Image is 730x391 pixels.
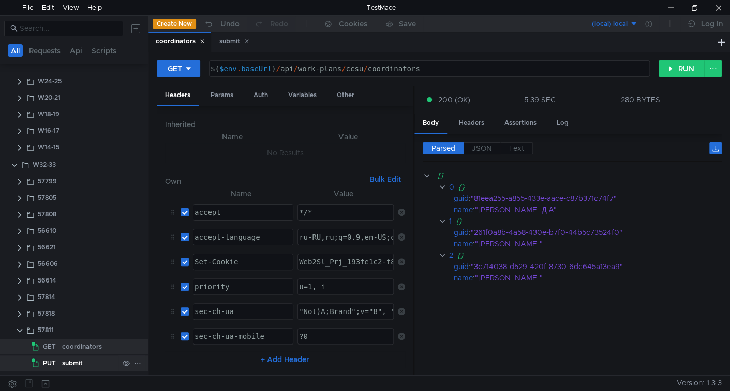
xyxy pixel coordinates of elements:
[475,204,708,215] div: "[PERSON_NAME].Д.А"
[475,272,708,284] div: "[PERSON_NAME]"
[293,187,394,200] th: Value
[449,249,453,261] div: 2
[38,90,61,105] div: W20-21
[457,249,707,261] div: {}
[38,306,55,321] div: 57818
[43,355,56,371] span: PUT
[38,73,62,89] div: W24-25
[329,86,363,105] div: Other
[365,173,405,185] button: Bulk Edit
[257,353,314,366] button: + Add Header
[38,273,56,288] div: 56614
[26,44,64,57] button: Requests
[247,16,295,32] button: Redo
[454,227,722,238] div: :
[471,227,708,238] div: "261f0a8b-4a58-430e-b7f0-44b5c73524f0"
[38,190,56,206] div: 57805
[38,106,59,122] div: W18-19
[33,157,56,173] div: W32-33
[280,86,325,105] div: Variables
[165,175,365,187] h6: Own
[471,193,708,204] div: "81eea255-a855-433e-aace-c87b371c74f7"
[472,144,492,153] span: JSON
[524,95,555,104] div: 5.39 SEC
[245,86,276,105] div: Auth
[291,131,405,143] th: Value
[475,238,708,249] div: "[PERSON_NAME]"
[339,18,367,30] div: Cookies
[454,204,473,215] div: name
[566,15,638,32] button: (local) local
[455,215,707,227] div: {}
[157,60,200,77] button: GET
[451,114,493,133] div: Headers
[20,23,117,34] input: Search...
[454,272,473,284] div: name
[454,193,722,204] div: :
[43,339,56,354] span: GET
[592,19,628,29] div: (local) local
[454,261,469,272] div: guid
[196,16,247,32] button: Undo
[62,339,102,354] div: coordinators
[454,193,469,204] div: guid
[399,20,416,27] div: Save
[471,261,708,272] div: "3c714038-d529-420f-8730-6dc645a13ea9"
[168,63,182,74] div: GET
[454,227,469,238] div: guid
[173,131,291,143] th: Name
[220,18,240,30] div: Undo
[202,86,242,105] div: Params
[8,44,23,57] button: All
[88,44,120,57] button: Scripts
[165,118,405,131] h6: Inherited
[454,204,722,215] div: :
[270,18,288,30] div: Redo
[219,36,249,47] div: submit
[548,114,577,133] div: Log
[509,144,524,153] span: Text
[621,95,660,104] div: 280 BYTES
[38,123,59,138] div: W16-17
[62,355,83,371] div: submit
[156,36,205,47] div: coordinators
[431,144,455,153] span: Parsed
[38,322,54,338] div: 57811
[438,94,470,105] span: 200 (OK)
[659,60,705,77] button: RUN
[454,238,473,249] div: name
[38,223,56,239] div: 56610
[67,44,85,57] button: Api
[701,18,723,30] div: Log In
[454,238,722,249] div: :
[449,215,451,227] div: 1
[38,289,55,305] div: 57814
[677,376,722,390] span: Version: 1.3.3
[496,114,545,133] div: Assertions
[38,207,56,222] div: 57808
[38,139,59,155] div: W14-15
[38,174,57,189] div: 57799
[157,86,199,106] div: Headers
[153,19,196,29] button: Create New
[458,181,707,193] div: {}
[437,170,707,181] div: []
[454,261,722,272] div: :
[454,272,722,284] div: :
[189,187,293,200] th: Name
[38,240,56,255] div: 56621
[267,148,304,158] nz-embed-empty: No Results
[449,181,454,193] div: 0
[414,114,447,134] div: Body
[38,256,58,272] div: 56606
